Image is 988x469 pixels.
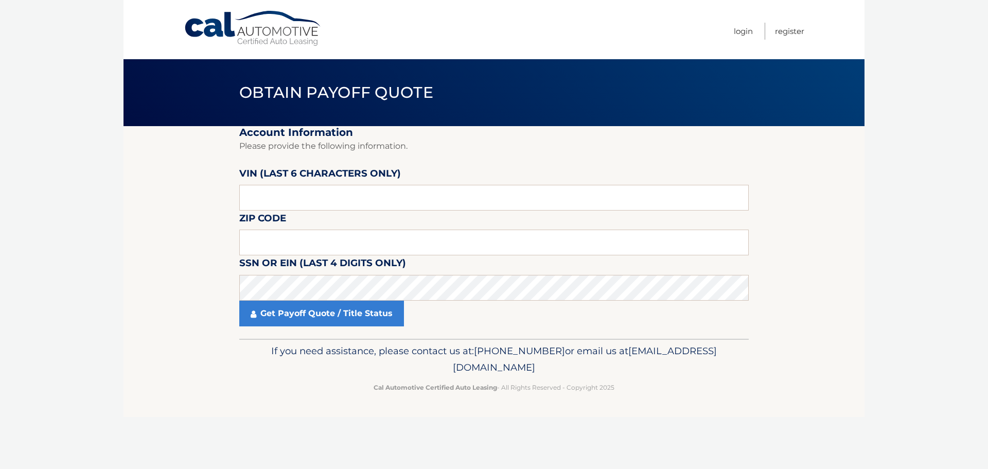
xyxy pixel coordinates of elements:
label: SSN or EIN (last 4 digits only) [239,255,406,274]
span: Obtain Payoff Quote [239,83,433,102]
a: Login [734,23,753,40]
h2: Account Information [239,126,749,139]
label: VIN (last 6 characters only) [239,166,401,185]
strong: Cal Automotive Certified Auto Leasing [374,384,497,391]
p: - All Rights Reserved - Copyright 2025 [246,382,742,393]
a: Register [775,23,804,40]
p: Please provide the following information. [239,139,749,153]
p: If you need assistance, please contact us at: or email us at [246,343,742,376]
span: [PHONE_NUMBER] [474,345,565,357]
label: Zip Code [239,211,286,230]
a: Get Payoff Quote / Title Status [239,301,404,326]
a: Cal Automotive [184,10,323,47]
